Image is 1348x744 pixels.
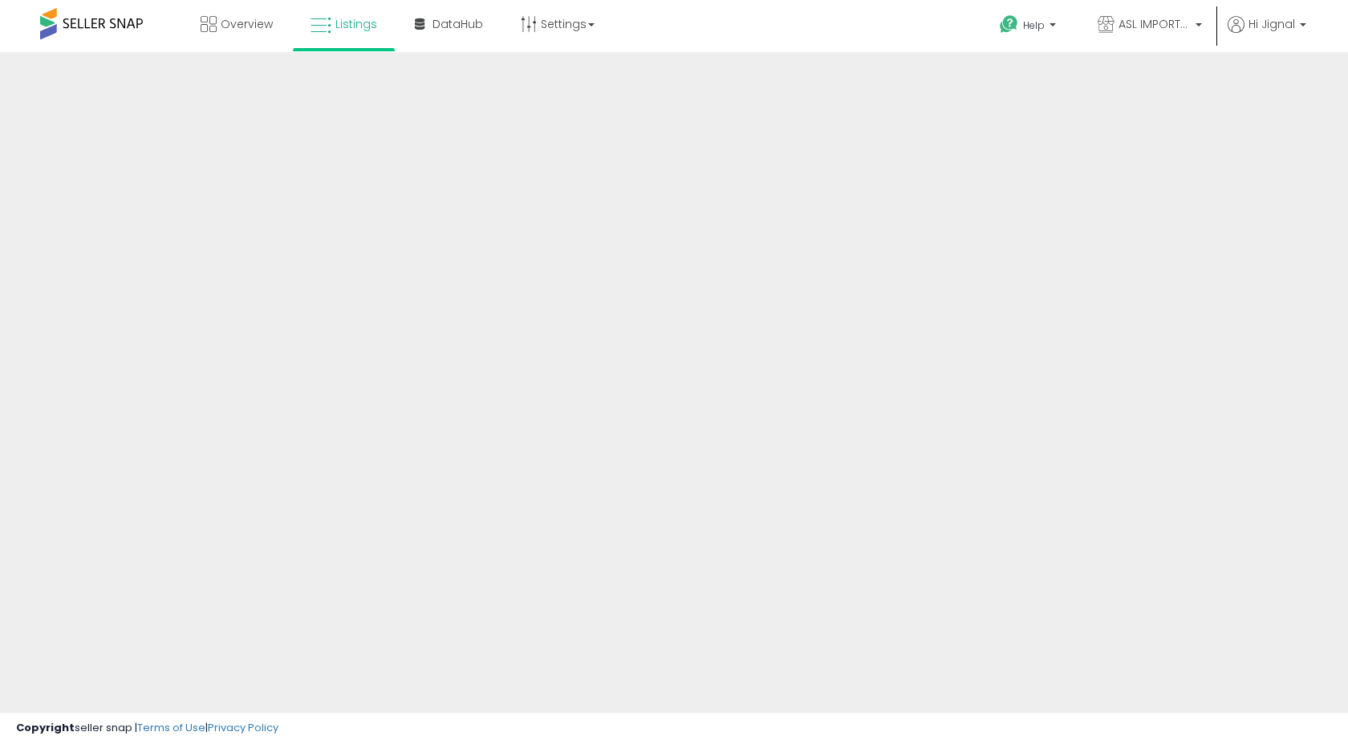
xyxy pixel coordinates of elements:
[432,16,483,32] span: DataHub
[1249,16,1295,32] span: Hi Jignal
[335,16,377,32] span: Listings
[1228,16,1306,52] a: Hi Jignal
[1119,16,1191,32] span: ASL IMPORTED
[221,16,273,32] span: Overview
[987,2,1072,52] a: Help
[1023,18,1045,32] span: Help
[999,14,1019,34] i: Get Help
